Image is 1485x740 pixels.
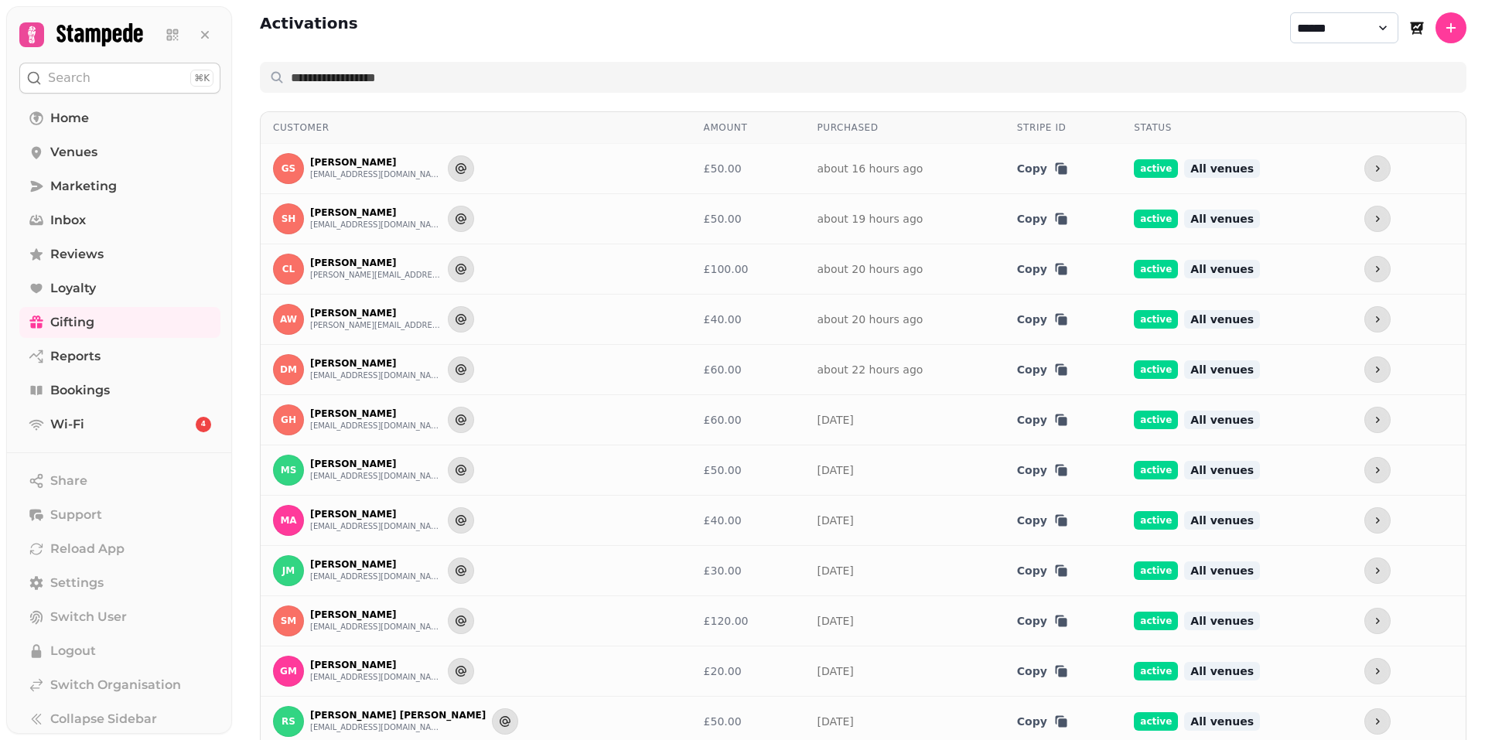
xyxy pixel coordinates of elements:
a: [DATE] [817,665,853,677]
button: Copy [1017,211,1069,227]
span: MA [280,515,296,526]
a: [DATE] [817,414,853,426]
button: Send to [448,457,474,483]
div: Status [1134,121,1340,134]
span: All venues [1184,260,1260,278]
a: Settings [19,568,220,598]
p: [PERSON_NAME] [310,458,442,470]
span: 4 [201,419,206,430]
span: active [1134,260,1178,278]
a: Switch Organisation [19,670,220,701]
div: £60.00 [704,412,793,428]
a: Reports [19,341,220,372]
button: more [1364,407,1391,433]
span: Gifting [50,313,94,332]
button: [EMAIL_ADDRESS][DOMAIN_NAME] [310,169,442,181]
button: [EMAIL_ADDRESS][DOMAIN_NAME] [310,420,442,432]
button: Send to [448,155,474,182]
p: [PERSON_NAME] [310,357,442,370]
a: about 19 hours ago [817,213,923,225]
button: [EMAIL_ADDRESS][DOMAIN_NAME] [310,571,442,583]
span: Switch User [50,608,127,626]
button: Copy [1017,312,1069,327]
a: Home [19,103,220,134]
button: more [1364,658,1391,684]
button: more [1364,708,1391,735]
p: [PERSON_NAME] [310,408,442,420]
button: Search⌘K [19,63,220,94]
span: Switch Organisation [50,676,181,694]
a: [DATE] [817,564,853,577]
button: [EMAIL_ADDRESS][DOMAIN_NAME] [310,370,442,382]
span: All venues [1184,662,1260,680]
span: GS [282,163,296,174]
span: All venues [1184,411,1260,429]
span: CL [282,264,295,275]
a: about 20 hours ago [817,263,923,275]
span: active [1134,360,1178,379]
button: more [1364,457,1391,483]
div: £60.00 [704,362,793,377]
button: Reload App [19,534,220,564]
span: All venues [1184,210,1260,228]
p: [PERSON_NAME] [310,307,442,319]
button: Copy [1017,663,1069,679]
button: Send to [448,558,474,584]
button: more [1364,155,1391,182]
span: Logout [50,642,96,660]
p: Search [48,69,90,87]
p: [PERSON_NAME] [310,206,442,219]
div: Purchased [817,121,992,134]
button: Support [19,500,220,530]
div: £50.00 [704,462,793,478]
span: SH [282,213,296,224]
span: All venues [1184,360,1260,379]
span: DM [280,364,297,375]
p: [PERSON_NAME] [310,609,442,621]
span: active [1134,411,1178,429]
button: more [1364,206,1391,232]
a: Bookings [19,375,220,406]
a: [DATE] [817,615,853,627]
button: Send to [448,608,474,634]
div: £120.00 [704,613,793,629]
a: [DATE] [817,514,853,527]
button: Switch User [19,602,220,633]
p: [PERSON_NAME] [310,558,442,571]
button: Share [19,465,220,496]
button: Send to [448,206,474,232]
button: Send to [448,256,474,282]
div: £50.00 [704,211,793,227]
span: Settings [50,574,104,592]
span: active [1134,461,1178,479]
button: [EMAIL_ADDRESS][DOMAIN_NAME] [310,621,442,633]
p: [PERSON_NAME] [310,156,442,169]
div: Customer [273,121,679,134]
button: more [1364,306,1391,332]
div: Amount [704,121,793,134]
span: Collapse Sidebar [50,710,157,728]
div: £20.00 [704,663,793,679]
span: Share [50,472,87,490]
button: more [1364,608,1391,634]
button: Send to [448,306,474,332]
p: [PERSON_NAME] [310,257,442,269]
a: Loyalty [19,273,220,304]
button: [PERSON_NAME][EMAIL_ADDRESS][PERSON_NAME][DOMAIN_NAME] [310,269,442,281]
span: GM [280,666,297,677]
span: All venues [1184,561,1260,580]
span: active [1134,612,1178,630]
div: £50.00 [704,161,793,176]
a: Marketing [19,171,220,202]
div: £40.00 [704,312,793,327]
button: Copy [1017,161,1069,176]
div: ⌘K [190,70,213,87]
div: £30.00 [704,563,793,578]
button: Copy [1017,613,1069,629]
span: RS [282,716,295,727]
button: Copy [1017,563,1069,578]
span: Reload App [50,540,125,558]
span: active [1134,511,1178,530]
span: active [1134,561,1178,580]
span: Reports [50,347,101,366]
